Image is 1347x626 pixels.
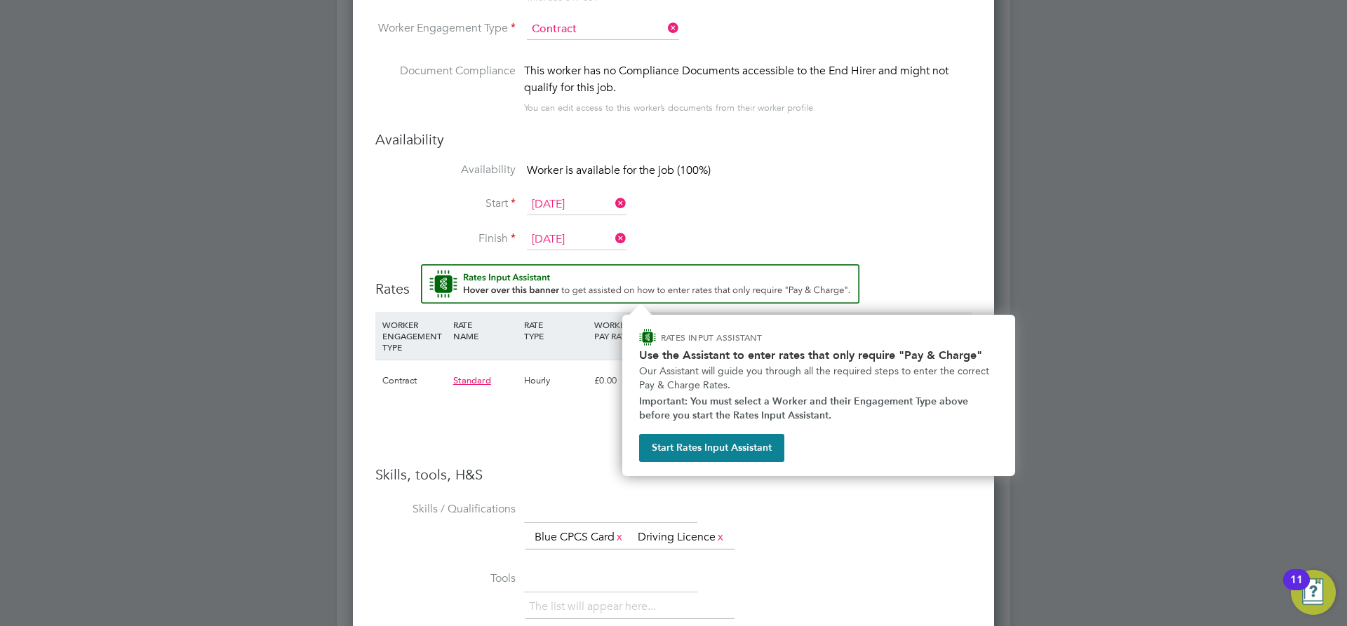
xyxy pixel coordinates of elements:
div: RATE TYPE [521,312,591,348]
div: WORKER ENGAGEMENT TYPE [379,312,450,360]
a: x [716,528,725,546]
input: Select one [527,194,626,215]
span: Standard [453,374,491,386]
label: Worker Engagement Type [375,21,516,36]
label: Document Compliance [375,62,516,114]
input: Select one [527,229,626,250]
input: Select one [527,19,679,40]
h2: Use the Assistant to enter rates that only require "Pay & Charge" [639,348,998,362]
label: Finish [375,231,516,246]
button: Open Resource Center, 11 new notifications [1291,570,1336,615]
div: AGENCY CHARGE RATE [874,312,921,360]
h3: Rates [375,264,972,298]
div: Hourly [521,360,591,401]
button: Start Rates Input Assistant [639,434,784,462]
div: HOLIDAY PAY [662,312,732,348]
div: Contract [379,360,450,401]
div: £0.00 [591,360,662,401]
strong: Important: You must select a Worker and their Engagement Type above before you start the Rates In... [639,395,971,421]
div: WORKER PAY RATE [591,312,662,348]
li: Blue CPCS Card [529,528,630,547]
a: x [615,528,624,546]
h3: Skills, tools, H&S [375,465,972,484]
h3: Availability [375,130,972,149]
p: Our Assistant will guide you through all the required steps to enter the correct Pay & Charge Rates. [639,365,998,392]
li: The list will appear here... [529,597,662,616]
li: Driving Licence [632,528,731,547]
p: RATES INPUT ASSISTANT [661,332,837,343]
img: ENGAGE Assistant Icon [639,329,656,346]
div: EMPLOYER COST [732,312,803,348]
div: RATE NAME [450,312,521,348]
label: Start [375,196,516,211]
button: Rate Assistant [421,264,859,304]
label: Availability [375,163,516,177]
span: Worker is available for the job (100%) [527,163,711,177]
div: You can edit access to this worker’s documents from their worker profile. [524,100,816,116]
div: How to input Rates that only require Pay & Charge [622,315,1015,476]
label: Skills / Qualifications [375,502,516,517]
div: AGENCY MARKUP [803,312,874,348]
label: Tools [375,571,516,586]
div: 11 [1290,580,1303,598]
div: This worker has no Compliance Documents accessible to the End Hirer and might not qualify for thi... [524,62,972,96]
